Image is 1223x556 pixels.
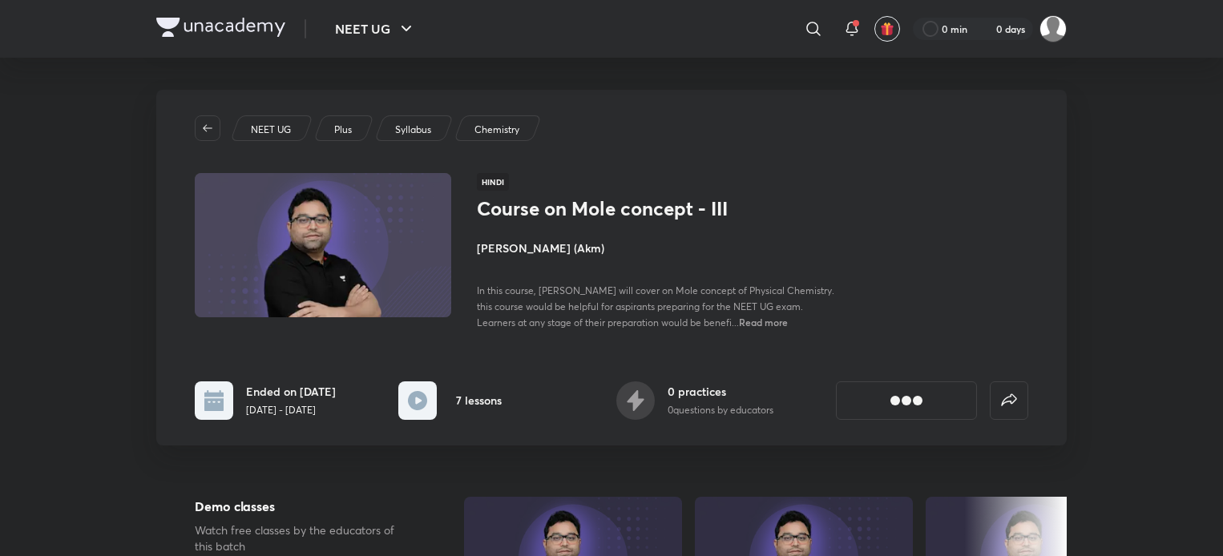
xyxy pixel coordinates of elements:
[477,173,509,191] span: Hindi
[334,123,352,137] p: Plus
[977,21,993,37] img: streak
[474,123,519,137] p: Chemistry
[668,403,773,417] p: 0 questions by educators
[325,13,426,45] button: NEET UG
[251,123,291,137] p: NEET UG
[246,383,336,400] h6: Ended on [DATE]
[248,123,294,137] a: NEET UG
[477,240,836,256] h4: [PERSON_NAME] (Akm)
[739,316,788,328] span: Read more
[668,383,773,400] h6: 0 practices
[156,18,285,37] img: Company Logo
[192,171,454,319] img: Thumbnail
[1039,15,1067,42] img: surabhi
[472,123,523,137] a: Chemistry
[880,22,894,36] img: avatar
[246,403,336,417] p: [DATE] - [DATE]
[156,18,285,41] a: Company Logo
[456,392,502,409] h6: 7 lessons
[836,381,977,420] button: [object Object]
[990,381,1028,420] button: false
[395,123,431,137] p: Syllabus
[195,497,413,516] h5: Demo classes
[477,284,834,328] span: In this course, [PERSON_NAME] will cover on Mole concept of Physical Chemistry. this course would...
[393,123,434,137] a: Syllabus
[332,123,355,137] a: Plus
[477,197,739,220] h1: Course on Mole concept - III
[195,522,413,554] p: Watch free classes by the educators of this batch
[874,16,900,42] button: avatar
